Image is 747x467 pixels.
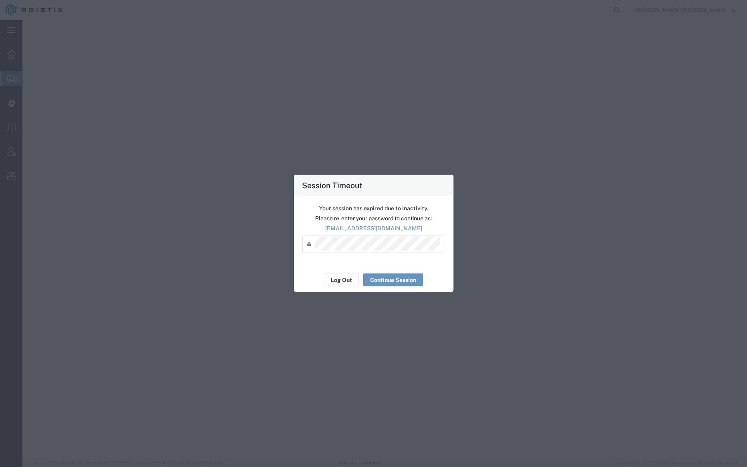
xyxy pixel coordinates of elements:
[324,274,359,286] button: Log Out
[302,214,445,223] p: Please re-enter your password to continue as:
[302,204,445,213] p: Your session has expired due to inactivity.
[302,179,362,191] h4: Session Timeout
[302,224,445,233] p: [EMAIL_ADDRESS][DOMAIN_NAME]
[363,274,423,286] button: Continue Session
